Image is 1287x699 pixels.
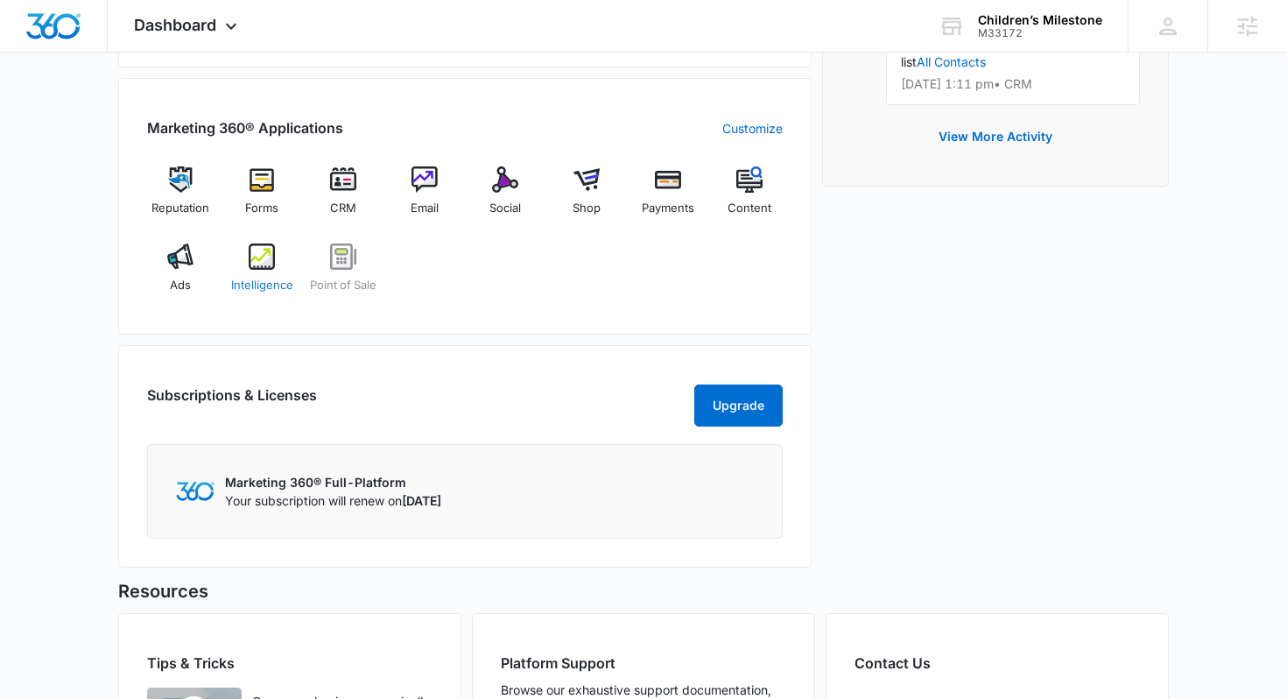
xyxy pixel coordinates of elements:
span: Reputation [151,200,209,217]
h2: Platform Support [501,653,786,674]
p: Marketing 360® Full-Platform [225,473,441,491]
span: Forms [245,200,278,217]
h2: Tips & Tricks [147,653,433,674]
span: Payments [642,200,694,217]
div: account id [978,27,1102,39]
span: [DATE] [402,493,441,508]
h2: Contact Us [854,653,1140,674]
span: Dashboard [134,16,216,34]
span: Shop [573,200,601,217]
button: View More Activity [921,116,1070,158]
a: Email [390,166,458,229]
span: Social [489,200,521,217]
p: [DATE] 1:11 pm • CRM [901,78,1125,90]
span: Point of Sale [310,277,376,294]
h2: Subscriptions & Licenses [147,385,317,420]
button: Upgrade [694,385,783,427]
h2: Marketing 360® Applications [147,117,343,138]
a: Payments [635,166,702,229]
a: Shop [553,166,621,229]
a: Point of Sale [310,244,377,307]
span: Content [728,200,771,217]
h5: Resources [118,578,1169,604]
img: Marketing 360 Logo [176,482,214,500]
p: Your subscription will renew on [225,491,441,510]
span: Intelligence [231,277,293,294]
a: Customize [722,119,783,138]
span: Email [411,200,439,217]
a: Forms [229,166,296,229]
span: CRM [330,200,356,217]
span: Ads [170,277,191,294]
a: Social [472,166,539,229]
div: account name [978,13,1102,27]
a: Content [715,166,783,229]
a: CRM [310,166,377,229]
a: Reputation [147,166,214,229]
a: Intelligence [229,244,296,307]
a: All Contacts [917,54,986,69]
a: Ads [147,244,214,307]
